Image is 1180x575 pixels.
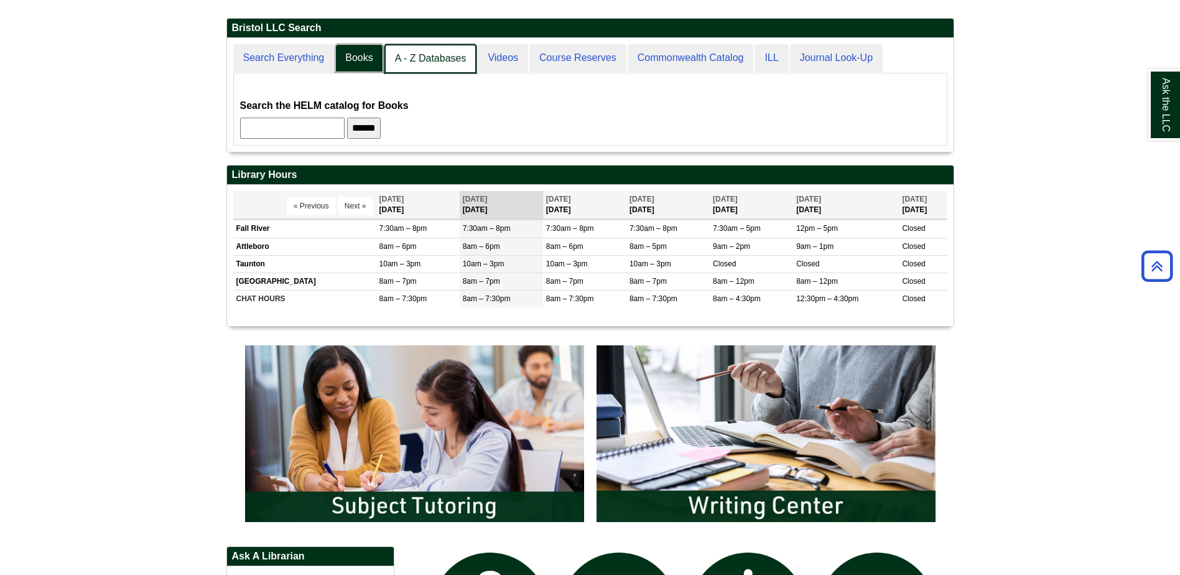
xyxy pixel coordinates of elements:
[796,277,838,286] span: 8am – 12pm
[233,238,376,255] td: Attleboro
[796,195,821,203] span: [DATE]
[902,277,925,286] span: Closed
[338,197,373,215] button: Next »
[790,44,883,72] a: Journal Look-Up
[379,224,427,233] span: 7:30am – 8pm
[233,220,376,238] td: Fall River
[899,191,947,219] th: [DATE]
[546,195,571,203] span: [DATE]
[233,255,376,273] td: Taunton
[546,294,594,303] span: 8am – 7:30pm
[796,242,834,251] span: 9am – 1pm
[463,259,504,268] span: 10am – 3pm
[628,44,754,72] a: Commonwealth Catalog
[1137,258,1177,274] a: Back to Top
[796,294,858,303] span: 12:30pm – 4:30pm
[796,224,838,233] span: 12pm – 5pm
[463,242,500,251] span: 8am – 6pm
[376,191,460,219] th: [DATE]
[463,277,500,286] span: 8am – 7pm
[902,294,925,303] span: Closed
[713,242,750,251] span: 9am – 2pm
[478,44,528,72] a: Videos
[629,242,667,251] span: 8am – 5pm
[629,224,677,233] span: 7:30am – 8pm
[590,339,942,528] img: Writing Center Information
[335,44,383,72] a: Books
[240,80,941,139] div: Books
[379,195,404,203] span: [DATE]
[379,242,417,251] span: 8am – 6pm
[902,195,927,203] span: [DATE]
[460,191,543,219] th: [DATE]
[379,277,417,286] span: 8am – 7pm
[713,224,761,233] span: 7:30am – 5pm
[463,224,511,233] span: 7:30am – 8pm
[902,259,925,268] span: Closed
[227,547,394,566] h2: Ask A Librarian
[629,259,671,268] span: 10am – 3pm
[546,224,594,233] span: 7:30am – 8pm
[629,294,677,303] span: 8am – 7:30pm
[902,242,925,251] span: Closed
[793,191,899,219] th: [DATE]
[233,290,376,307] td: CHAT HOURS
[239,339,942,534] div: slideshow
[902,224,925,233] span: Closed
[629,195,654,203] span: [DATE]
[626,191,710,219] th: [DATE]
[239,339,590,528] img: Subject Tutoring Information
[713,259,736,268] span: Closed
[287,197,336,215] button: « Previous
[546,259,588,268] span: 10am – 3pm
[227,166,954,185] h2: Library Hours
[233,273,376,290] td: [GEOGRAPHIC_DATA]
[233,44,335,72] a: Search Everything
[384,44,477,73] a: A - Z Databases
[227,19,954,38] h2: Bristol LLC Search
[463,294,511,303] span: 8am – 7:30pm
[240,97,409,115] label: Search the HELM catalog for Books
[755,44,788,72] a: ILL
[713,277,755,286] span: 8am – 12pm
[529,44,626,72] a: Course Reserves
[543,191,626,219] th: [DATE]
[796,259,819,268] span: Closed
[710,191,793,219] th: [DATE]
[463,195,488,203] span: [DATE]
[379,259,421,268] span: 10am – 3pm
[629,277,667,286] span: 8am – 7pm
[713,195,738,203] span: [DATE]
[546,277,583,286] span: 8am – 7pm
[379,294,427,303] span: 8am – 7:30pm
[546,242,583,251] span: 8am – 6pm
[713,294,761,303] span: 8am – 4:30pm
